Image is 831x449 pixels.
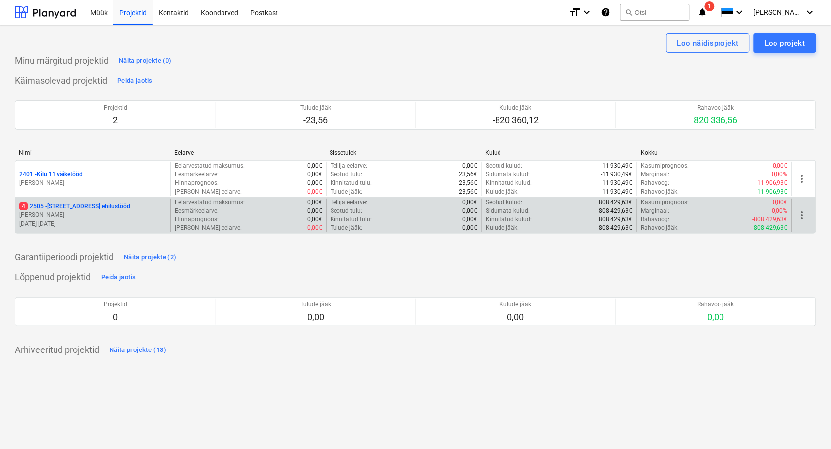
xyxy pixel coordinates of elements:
div: Sissetulek [330,150,478,156]
p: Rahavoog : [641,179,670,187]
p: 808 429,63€ [599,215,633,224]
p: 0,00€ [307,170,322,179]
div: Loo näidisprojekt [677,37,739,50]
p: -11 906,93€ [756,179,788,187]
p: Projektid [104,104,127,112]
div: Kokku [641,150,788,156]
p: -23,56 [300,114,331,126]
p: Marginaal : [641,207,670,215]
p: 0,00€ [307,162,322,170]
div: Kulud [485,150,633,156]
i: notifications [698,6,708,18]
div: Eelarve [174,150,322,156]
p: 0,00€ [307,199,322,207]
span: more_vert [796,173,808,185]
p: 0,00% [772,207,788,215]
p: -808 429,63€ [598,207,633,215]
div: Nimi [19,150,166,156]
p: [PERSON_NAME] [19,179,166,187]
button: Peida jaotis [99,269,138,285]
p: 0,00€ [773,199,788,207]
span: 4 [19,202,28,210]
button: Loo projekt [754,33,816,53]
p: Seotud tulu : [331,170,363,179]
div: Näita projekte (13) [110,345,166,356]
p: 11 906,93€ [758,188,788,196]
p: 0,00€ [307,215,322,224]
button: Näita projekte (0) [116,53,174,69]
p: 0,00 [500,311,532,323]
p: 808 429,63€ [754,224,788,232]
p: -808 429,63€ [598,224,633,232]
p: Tellija eelarve : [331,162,368,170]
p: Kasumiprognoos : [641,162,689,170]
p: Marginaal : [641,170,670,179]
p: 0,00€ [462,199,477,207]
p: 23,56€ [459,170,477,179]
p: Sidumata kulud : [486,170,530,179]
p: Kinnitatud kulud : [486,215,532,224]
button: Peida jaotis [115,73,155,89]
div: Peida jaotis [117,75,152,87]
p: Tulude jääk : [331,188,363,196]
p: -23,56€ [457,188,477,196]
div: 42505 -[STREET_ADDRESS] ehitustööd[PERSON_NAME][DATE]-[DATE] [19,202,166,228]
p: 2 [104,114,127,126]
p: 0,00 [698,311,734,323]
span: 1 [705,1,715,11]
p: 2401 - Kilu 11 väiketööd [19,170,83,179]
div: Näita projekte (0) [119,55,172,67]
p: 0,00€ [307,179,322,187]
p: Rahavoo jääk : [641,224,679,232]
p: Garantiiperioodi projektid [15,251,113,263]
button: Loo näidisprojekt [666,33,750,53]
p: Tulude jääk [300,104,331,112]
p: Tulude jääk : [331,224,363,232]
p: 0,00 [300,311,331,323]
p: Hinnaprognoos : [175,215,219,224]
span: more_vert [796,209,808,221]
p: [DATE] - [DATE] [19,220,166,228]
p: Arhiveeritud projektid [15,344,99,356]
p: 23,56€ [459,179,477,187]
p: Hinnaprognoos : [175,179,219,187]
p: Minu märgitud projektid [15,55,109,67]
p: Rahavoog : [641,215,670,224]
p: Projektid [104,300,127,309]
p: 11 930,49€ [603,179,633,187]
p: 11 930,49€ [603,162,633,170]
p: [PERSON_NAME]-eelarve : [175,188,242,196]
p: Sidumata kulud : [486,207,530,215]
p: Kulude jääk [493,104,539,112]
p: Rahavoo jääk : [641,188,679,196]
p: Kinnitatud kulud : [486,179,532,187]
p: [PERSON_NAME]-eelarve : [175,224,242,232]
p: 0,00€ [462,207,477,215]
p: Seotud kulud : [486,199,522,207]
i: format_size [569,6,581,18]
p: Tellija eelarve : [331,199,368,207]
p: Kulude jääk [500,300,532,309]
p: Rahavoo jääk [694,104,738,112]
i: keyboard_arrow_down [734,6,746,18]
p: 0,00€ [462,224,477,232]
p: 0,00€ [307,207,322,215]
p: Eelarvestatud maksumus : [175,162,245,170]
i: keyboard_arrow_down [804,6,816,18]
iframe: Chat Widget [781,401,831,449]
p: [PERSON_NAME] [19,211,166,219]
p: 0,00€ [307,188,322,196]
p: 0,00€ [773,162,788,170]
p: Käimasolevad projektid [15,75,107,87]
p: Eelarvestatud maksumus : [175,199,245,207]
p: Kinnitatud tulu : [331,215,372,224]
p: 2505 - [STREET_ADDRESS] ehitustööd [19,202,130,211]
p: Kulude jääk : [486,224,519,232]
div: Näita projekte (2) [124,252,177,263]
span: search [625,8,633,16]
div: 2401 -Kilu 11 väiketööd[PERSON_NAME] [19,170,166,187]
i: Abikeskus [601,6,610,18]
p: -808 429,63€ [753,215,788,224]
span: [PERSON_NAME] [754,8,803,16]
